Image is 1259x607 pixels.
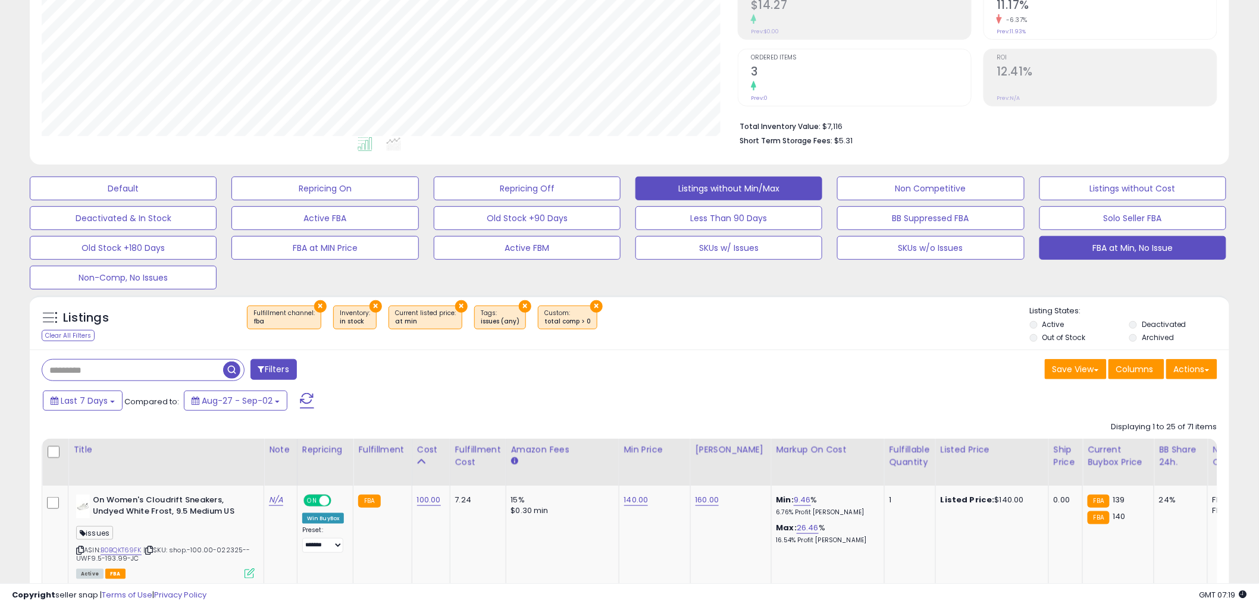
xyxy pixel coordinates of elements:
div: $140.00 [941,495,1039,505]
b: Short Term Storage Fees: [740,136,832,146]
b: Max: [776,522,797,533]
a: B0BQKT69FK [101,545,142,555]
span: 2025-09-10 07:19 GMT [1200,589,1247,600]
li: $7,116 [740,118,1208,133]
div: [PERSON_NAME] [696,444,766,456]
button: Active FBM [434,236,621,260]
div: $0.30 min [511,505,610,516]
a: 26.46 [797,522,819,534]
span: ON [305,496,320,506]
div: Min Price [624,444,685,456]
small: Amazon Fees. [511,456,518,467]
button: Less Than 90 Days [635,206,822,230]
div: 0.00 [1054,495,1073,505]
button: × [314,300,327,313]
h2: 12.41% [997,65,1217,81]
span: Inventory : [340,309,370,326]
button: × [519,300,531,313]
button: × [455,300,468,313]
b: Total Inventory Value: [740,121,820,131]
strong: Copyright [12,589,55,600]
p: 16.54% Profit [PERSON_NAME] [776,536,875,545]
small: Prev: N/A [997,95,1020,102]
a: Terms of Use [102,589,152,600]
div: Fulfillable Quantity [890,444,931,468]
div: Current Buybox Price [1088,444,1149,468]
button: Actions [1166,359,1217,379]
div: fba [253,317,315,326]
b: Listed Price: [941,494,995,505]
button: FBA at Min, No Issue [1039,236,1226,260]
span: FBA [105,569,126,579]
div: Fulfillment Cost [455,444,501,468]
span: Columns [1116,363,1154,375]
img: 21TJ3x+xaWL._SL40_.jpg [76,495,90,518]
button: FBA at MIN Price [231,236,418,260]
div: 1 [890,495,926,505]
button: SKUs w/ Issues [635,236,822,260]
button: Aug-27 - Sep-02 [184,391,287,411]
span: Aug-27 - Sep-02 [202,395,273,407]
span: All listings currently available for purchase on Amazon [76,569,104,579]
span: | SKU: shop.-100.00-022325--UWF9.5-193.99-JC [76,545,250,563]
span: Current listed price : [395,309,456,326]
button: × [369,300,382,313]
button: Non-Comp, No Issues [30,266,217,290]
span: 140 [1113,511,1125,522]
span: Compared to: [124,396,179,407]
div: FBM: 1 [1213,505,1252,516]
div: total comp > 0 [544,317,591,326]
button: Deactivated & In Stock [30,206,217,230]
a: N/A [269,494,283,506]
div: 7.24 [455,495,497,505]
div: Win BuyBox [302,513,344,524]
button: Old Stock +90 Days [434,206,621,230]
span: Fulfillment channel : [253,309,315,326]
div: Displaying 1 to 25 of 71 items [1111,422,1217,433]
div: Clear All Filters [42,330,95,341]
label: Archived [1142,332,1174,342]
small: FBA [1088,511,1110,524]
button: Non Competitive [837,177,1024,200]
div: Cost [417,444,445,456]
span: Tags : [481,309,519,326]
a: Privacy Policy [154,589,206,600]
a: 140.00 [624,494,649,506]
button: Save View [1045,359,1107,379]
span: issues [76,526,113,540]
b: On Women's Cloudrift Sneakers, Undyed White Frost, 9.5 Medium US [93,495,237,520]
div: Preset: [302,526,344,553]
button: Solo Seller FBA [1039,206,1226,230]
small: Prev: 11.93% [997,28,1026,35]
div: % [776,523,875,545]
label: Active [1042,319,1064,329]
p: Listing States: [1030,306,1229,317]
a: 160.00 [696,494,719,506]
div: seller snap | | [12,590,206,601]
small: FBA [358,495,380,508]
div: in stock [340,317,370,326]
button: Default [30,177,217,200]
button: Last 7 Days [43,391,123,411]
button: Filters [250,359,297,380]
a: 9.46 [794,494,811,506]
span: OFF [330,496,349,506]
button: Old Stock +180 Days [30,236,217,260]
span: Custom: [544,309,591,326]
small: Prev: $0.00 [751,28,779,35]
label: Deactivated [1142,319,1186,329]
span: Ordered Items [751,55,971,61]
div: Fulfillment [358,444,406,456]
div: Listed Price [941,444,1044,456]
button: Repricing Off [434,177,621,200]
div: Markup on Cost [776,444,879,456]
div: 24% [1159,495,1198,505]
small: Prev: 0 [751,95,768,102]
small: -6.37% [1002,15,1028,24]
div: at min [395,317,456,326]
div: Repricing [302,444,349,456]
button: × [590,300,603,313]
div: Title [73,444,259,456]
div: Num of Comp. [1213,444,1256,468]
div: BB Share 24h. [1159,444,1202,468]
